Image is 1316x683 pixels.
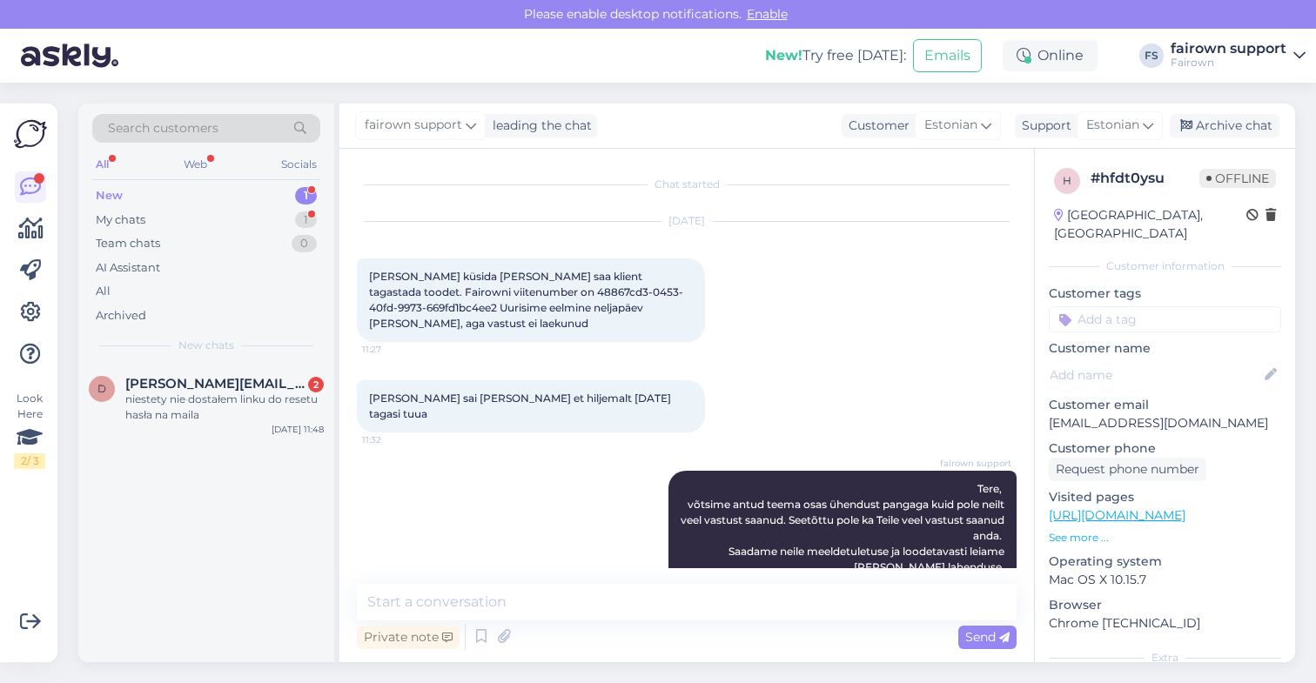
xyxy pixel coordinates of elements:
div: 1 [295,211,317,229]
a: fairown supportFairown [1171,42,1306,70]
span: Send [965,629,1010,645]
p: [EMAIL_ADDRESS][DOMAIN_NAME] [1049,414,1281,432]
p: Visited pages [1049,488,1281,506]
div: 2 [308,377,324,392]
span: Dariusz.kapol@ispot.pl [125,376,306,392]
span: 11:32 [362,433,427,446]
div: # hfdt0ysu [1091,168,1199,189]
div: Team chats [96,235,160,252]
div: [DATE] [357,213,1017,229]
div: Request phone number [1049,458,1206,481]
p: Mac OS X 10.15.7 [1049,571,1281,589]
span: [PERSON_NAME] küsida [PERSON_NAME] saa klient tagastada toodet. Fairowni viitenumber on 48867cd3-... [369,270,683,330]
div: 1 [295,187,317,204]
div: Private note [357,626,460,649]
div: fairown support [1171,42,1286,56]
p: Chrome [TECHNICAL_ID] [1049,614,1281,633]
div: Archived [96,307,146,325]
div: Online [1003,40,1098,71]
div: Chat started [357,177,1017,192]
span: Estonian [924,116,977,135]
p: Operating system [1049,552,1281,571]
div: Customer [842,117,910,135]
div: 2 / 3 [14,453,45,469]
div: Extra [1049,650,1281,666]
div: Try free [DATE]: [765,45,906,66]
span: [PERSON_NAME] sai [PERSON_NAME] et hiljemalt [DATE] tagasi tuua [369,392,674,420]
input: Add a tag [1049,306,1281,332]
div: AI Assistant [96,259,160,277]
span: Enable [742,6,793,22]
div: My chats [96,211,145,229]
span: D [97,382,106,395]
b: New! [765,47,802,64]
div: All [92,153,112,176]
p: Browser [1049,596,1281,614]
img: Askly Logo [14,117,47,151]
span: Offline [1199,169,1276,188]
p: Customer phone [1049,439,1281,458]
p: Customer tags [1049,285,1281,303]
span: New chats [178,338,234,353]
input: Add name [1050,365,1261,385]
div: [DATE] 11:48 [272,423,324,436]
div: Look Here [14,391,45,469]
p: See more ... [1049,530,1281,546]
div: Support [1015,117,1071,135]
div: New [96,187,123,204]
p: Customer name [1049,339,1281,358]
div: Archive chat [1170,114,1279,137]
div: leading the chat [486,117,592,135]
div: Socials [278,153,320,176]
span: fairown support [940,457,1011,470]
div: Web [180,153,211,176]
div: All [96,283,111,300]
a: [URL][DOMAIN_NAME] [1049,507,1185,523]
div: niestety nie dostałem linku do resetu hasła na maila [125,392,324,423]
p: Customer email [1049,396,1281,414]
span: Search customers [108,119,218,137]
button: Emails [913,39,982,72]
span: Estonian [1086,116,1139,135]
span: fairown support [365,116,462,135]
span: h [1063,174,1071,187]
div: Customer information [1049,258,1281,274]
div: Fairown [1171,56,1286,70]
span: 11:27 [362,343,427,356]
div: FS [1139,44,1164,68]
div: [GEOGRAPHIC_DATA], [GEOGRAPHIC_DATA] [1054,206,1246,243]
div: 0 [292,235,317,252]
